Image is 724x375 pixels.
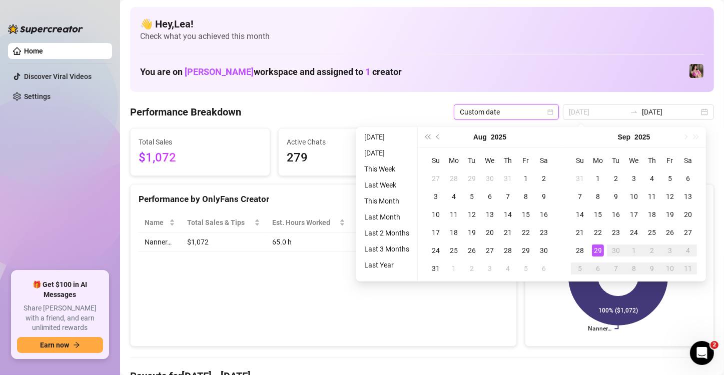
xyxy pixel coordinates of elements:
[140,66,402,77] h1: You are on workspace and assigned to creator
[607,187,625,205] td: 2025-09-09
[625,205,643,223] td: 2025-09-17
[499,259,517,277] td: 2025-09-04
[445,169,463,187] td: 2025-07-28
[664,190,676,202] div: 12
[481,205,499,223] td: 2025-08-13
[481,169,499,187] td: 2025-07-30
[589,187,607,205] td: 2025-09-08
[473,127,487,147] button: Choose a month
[628,262,640,274] div: 8
[463,169,481,187] td: 2025-07-29
[574,226,586,238] div: 21
[646,172,658,184] div: 4
[430,226,442,238] div: 17
[571,169,589,187] td: 2025-08-31
[571,259,589,277] td: 2025-10-05
[574,262,586,274] div: 5
[661,259,679,277] td: 2025-10-10
[430,244,442,256] div: 24
[427,241,445,259] td: 2025-08-24
[625,187,643,205] td: 2025-09-10
[679,169,697,187] td: 2025-09-06
[661,151,679,169] th: Fr
[571,187,589,205] td: 2025-09-07
[535,259,553,277] td: 2025-09-06
[430,190,442,202] div: 3
[430,172,442,184] div: 27
[484,262,496,274] div: 3
[646,262,658,274] div: 9
[538,172,550,184] div: 2
[571,223,589,241] td: 2025-09-21
[646,190,658,202] div: 11
[139,136,262,147] span: Total Sales
[628,226,640,238] div: 24
[520,190,532,202] div: 8
[625,241,643,259] td: 2025-10-01
[589,223,607,241] td: 2025-09-22
[502,172,514,184] div: 31
[592,190,604,202] div: 8
[607,259,625,277] td: 2025-10-07
[589,169,607,187] td: 2025-09-01
[592,208,604,220] div: 15
[448,190,460,202] div: 4
[664,208,676,220] div: 19
[628,244,640,256] div: 1
[517,205,535,223] td: 2025-08-15
[481,223,499,241] td: 2025-08-20
[610,190,622,202] div: 9
[463,259,481,277] td: 2025-09-02
[445,241,463,259] td: 2025-08-25
[538,226,550,238] div: 23
[682,208,694,220] div: 20
[607,205,625,223] td: 2025-09-16
[592,226,604,238] div: 22
[625,223,643,241] td: 2025-09-24
[130,105,241,119] h4: Performance Breakdown
[17,303,103,333] span: Share [PERSON_NAME] with a friend, and earn unlimited rewards
[24,72,92,80] a: Discover Viral Videos
[682,190,694,202] div: 13
[610,208,622,220] div: 16
[642,106,699,117] input: End date
[445,223,463,241] td: 2025-08-18
[535,241,553,259] td: 2025-08-30
[360,195,413,207] li: This Month
[272,217,337,228] div: Est. Hours Worked
[484,190,496,202] div: 6
[360,147,413,159] li: [DATE]
[448,262,460,274] div: 1
[466,208,478,220] div: 12
[17,337,103,353] button: Earn nowarrow-right
[679,241,697,259] td: 2025-10-04
[145,217,167,228] span: Name
[643,259,661,277] td: 2025-10-09
[185,66,254,77] span: [PERSON_NAME]
[710,341,718,349] span: 2
[40,341,69,349] span: Earn now
[520,226,532,238] div: 22
[484,172,496,184] div: 30
[643,151,661,169] th: Th
[433,127,444,147] button: Previous month (PageUp)
[679,151,697,169] th: Sa
[448,172,460,184] div: 28
[646,208,658,220] div: 18
[610,172,622,184] div: 2
[499,187,517,205] td: 2025-08-07
[430,208,442,220] div: 10
[484,208,496,220] div: 13
[360,131,413,143] li: [DATE]
[535,151,553,169] th: Sa
[287,136,410,147] span: Active Chats
[661,169,679,187] td: 2025-09-05
[630,108,638,116] span: swap-right
[535,187,553,205] td: 2025-08-09
[628,208,640,220] div: 17
[682,172,694,184] div: 6
[538,190,550,202] div: 9
[610,262,622,274] div: 7
[690,341,714,365] iframe: Intercom live chat
[427,151,445,169] th: Su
